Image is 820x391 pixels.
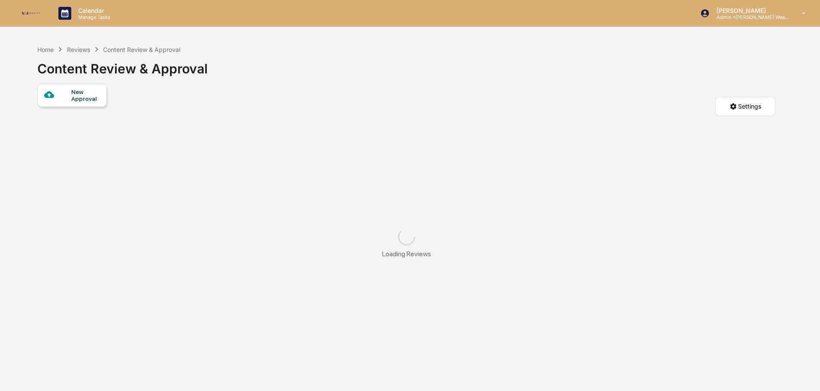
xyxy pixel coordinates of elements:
div: New Approval [71,88,100,102]
button: Settings [715,97,775,116]
div: Loading Reviews [382,250,431,258]
div: Reviews [67,46,90,53]
p: Manage Tasks [71,14,115,20]
p: [PERSON_NAME] [710,7,790,14]
div: Home [37,46,54,53]
p: Admin • [PERSON_NAME] Wealth [710,14,790,20]
div: Content Review & Approval [37,54,208,76]
img: logo [21,11,41,16]
p: Calendar [71,7,115,14]
div: Content Review & Approval [103,46,180,53]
